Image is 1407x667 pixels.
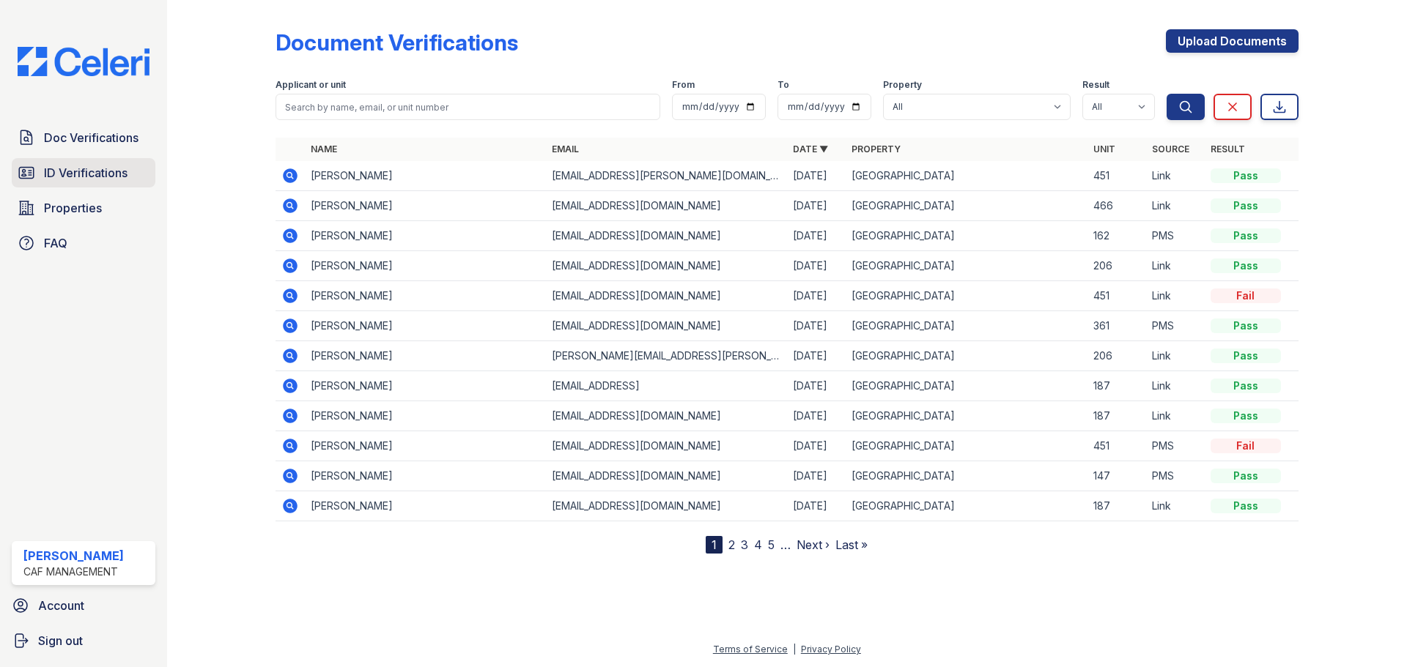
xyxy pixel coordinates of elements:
[1211,288,1281,303] div: Fail
[1087,311,1146,341] td: 361
[305,311,546,341] td: [PERSON_NAME]
[1146,461,1205,491] td: PMS
[1146,371,1205,401] td: Link
[1087,341,1146,371] td: 206
[311,144,337,154] a: Name
[6,591,161,620] a: Account
[12,158,155,187] a: ID Verifications
[706,536,723,554] div: 1
[754,537,762,552] a: 4
[305,491,546,521] td: [PERSON_NAME]
[846,191,1087,221] td: [GEOGRAPHIC_DATA]
[1087,191,1146,221] td: 466
[546,431,787,461] td: [EMAIL_ADDRESS][DOMAIN_NAME]
[1087,371,1146,401] td: 187
[1146,281,1205,311] td: Link
[787,191,846,221] td: [DATE]
[1087,491,1146,521] td: 187
[1146,311,1205,341] td: PMS
[546,161,787,191] td: [EMAIL_ADDRESS][PERSON_NAME][DOMAIN_NAME]
[546,221,787,251] td: [EMAIL_ADDRESS][DOMAIN_NAME]
[846,431,1087,461] td: [GEOGRAPHIC_DATA]
[846,281,1087,311] td: [GEOGRAPHIC_DATA]
[713,644,788,655] a: Terms of Service
[6,626,161,655] button: Sign out
[778,79,789,91] label: To
[1211,439,1281,453] div: Fail
[787,221,846,251] td: [DATE]
[23,547,124,564] div: [PERSON_NAME]
[12,228,155,258] a: FAQ
[852,144,901,154] a: Property
[23,564,124,579] div: CAF Management
[305,191,546,221] td: [PERSON_NAME]
[1087,461,1146,491] td: 147
[1146,341,1205,371] td: Link
[276,79,346,91] label: Applicant or unit
[546,341,787,371] td: [PERSON_NAME][EMAIL_ADDRESS][PERSON_NAME][DOMAIN_NAME]
[546,191,787,221] td: [EMAIL_ADDRESS][DOMAIN_NAME]
[38,597,84,614] span: Account
[1146,491,1205,521] td: Link
[1211,144,1245,154] a: Result
[835,537,868,552] a: Last »
[846,401,1087,431] td: [GEOGRAPHIC_DATA]
[44,234,67,252] span: FAQ
[793,644,796,655] div: |
[44,129,139,146] span: Doc Verifications
[552,144,579,154] a: Email
[1146,401,1205,431] td: Link
[12,193,155,223] a: Properties
[546,491,787,521] td: [EMAIL_ADDRESS][DOMAIN_NAME]
[787,431,846,461] td: [DATE]
[276,94,660,120] input: Search by name, email, or unit number
[305,371,546,401] td: [PERSON_NAME]
[44,164,128,182] span: ID Verifications
[1146,431,1205,461] td: PMS
[305,401,546,431] td: [PERSON_NAME]
[1087,251,1146,281] td: 206
[546,371,787,401] td: [EMAIL_ADDRESS]
[787,371,846,401] td: [DATE]
[305,251,546,281] td: [PERSON_NAME]
[787,161,846,191] td: [DATE]
[1211,409,1281,423] div: Pass
[1211,499,1281,513] div: Pass
[6,47,161,76] img: CE_Logo_Blue-a8612792a0a2168367f1c8372b55b34899dd931a85d93a1a3d3e32e68fde9ad4.png
[787,461,846,491] td: [DATE]
[12,123,155,152] a: Doc Verifications
[787,311,846,341] td: [DATE]
[787,491,846,521] td: [DATE]
[546,461,787,491] td: [EMAIL_ADDRESS][DOMAIN_NAME]
[1211,258,1281,273] div: Pass
[305,341,546,371] td: [PERSON_NAME]
[883,79,922,91] label: Property
[1082,79,1109,91] label: Result
[1146,221,1205,251] td: PMS
[787,401,846,431] td: [DATE]
[305,431,546,461] td: [PERSON_NAME]
[780,536,791,554] span: …
[546,401,787,431] td: [EMAIL_ADDRESS][DOMAIN_NAME]
[546,311,787,341] td: [EMAIL_ADDRESS][DOMAIN_NAME]
[846,161,1087,191] td: [GEOGRAPHIC_DATA]
[846,251,1087,281] td: [GEOGRAPHIC_DATA]
[846,311,1087,341] td: [GEOGRAPHIC_DATA]
[787,251,846,281] td: [DATE]
[846,491,1087,521] td: [GEOGRAPHIC_DATA]
[305,281,546,311] td: [PERSON_NAME]
[793,144,828,154] a: Date ▼
[768,537,775,552] a: 5
[305,221,546,251] td: [PERSON_NAME]
[846,221,1087,251] td: [GEOGRAPHIC_DATA]
[1087,161,1146,191] td: 451
[1211,318,1281,333] div: Pass
[1211,198,1281,213] div: Pass
[1087,281,1146,311] td: 451
[546,251,787,281] td: [EMAIL_ADDRESS][DOMAIN_NAME]
[1093,144,1115,154] a: Unit
[797,537,830,552] a: Next ›
[1087,431,1146,461] td: 451
[1087,221,1146,251] td: 162
[1152,144,1189,154] a: Source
